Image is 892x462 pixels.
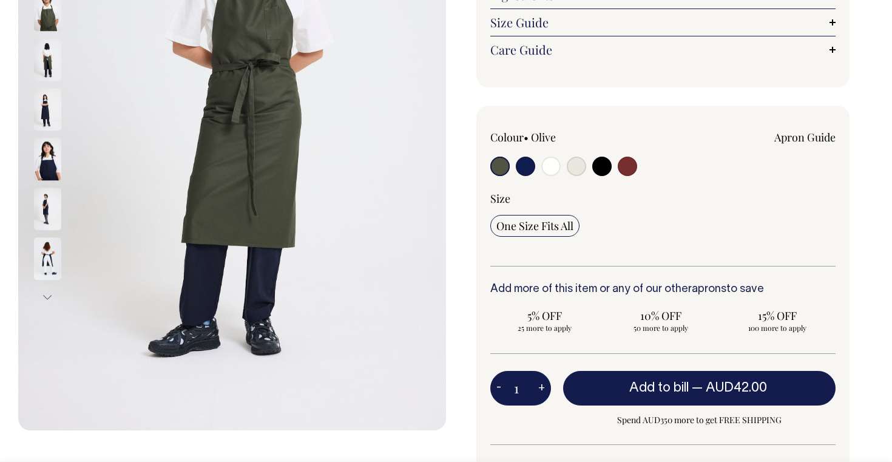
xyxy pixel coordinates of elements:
[490,42,836,57] a: Care Guide
[729,323,826,333] span: 100 more to apply
[490,215,579,237] input: One Size Fits All
[629,382,689,394] span: Add to bill
[496,219,573,233] span: One Size Fits All
[496,323,593,333] span: 25 more to apply
[34,238,61,280] img: dark-navy
[490,284,836,296] h6: Add more of this item or any of our other to save
[723,305,832,336] input: 15% OFF 100 more to apply
[524,130,529,144] span: •
[531,130,556,144] label: Olive
[490,15,836,30] a: Size Guide
[532,376,551,401] button: +
[34,138,61,181] img: dark-navy
[692,284,726,294] a: aprons
[490,305,600,336] input: 5% OFF 25 more to apply
[38,284,56,311] button: Next
[692,382,770,394] span: —
[774,130,836,144] a: Apron Guide
[490,191,836,206] div: Size
[613,323,710,333] span: 50 more to apply
[729,308,826,323] span: 15% OFF
[613,308,710,323] span: 10% OFF
[490,130,629,144] div: Colour
[34,39,61,81] img: olive
[706,382,767,394] span: AUD42.00
[34,89,61,131] img: dark-navy
[563,413,836,427] span: Spend AUD350 more to get FREE SHIPPING
[563,371,836,405] button: Add to bill —AUD42.00
[496,308,593,323] span: 5% OFF
[607,305,716,336] input: 10% OFF 50 more to apply
[34,188,61,231] img: dark-navy
[490,376,507,401] button: -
